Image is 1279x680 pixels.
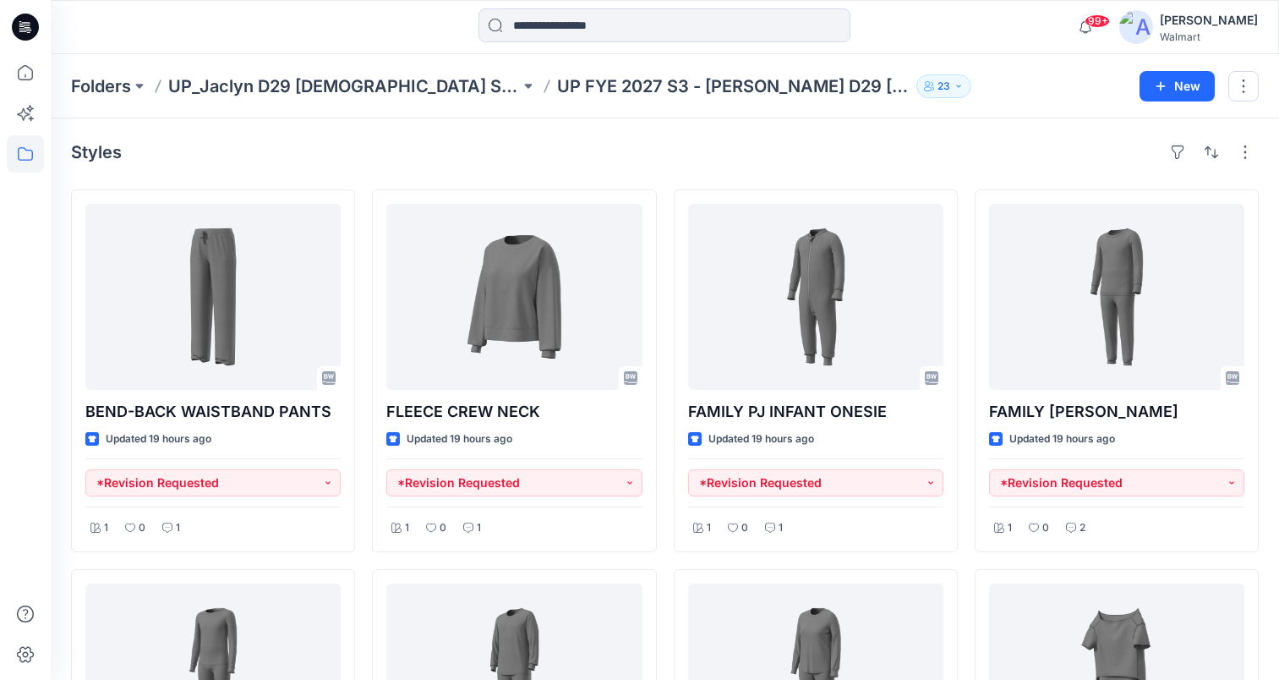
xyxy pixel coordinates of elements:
button: New [1140,71,1215,101]
a: FAMILY PJ TODDLER [989,204,1244,390]
p: 23 [937,77,950,96]
a: Folders [71,74,131,98]
h4: Styles [71,142,122,162]
p: 1 [405,519,409,537]
p: 0 [741,519,748,537]
p: 0 [1042,519,1049,537]
p: FLEECE CREW NECK [386,400,642,424]
p: 2 [1079,519,1085,537]
div: [PERSON_NAME] [1160,10,1258,30]
p: 1 [707,519,711,537]
p: 1 [477,519,481,537]
p: Updated 19 hours ago [407,430,512,448]
p: Updated 19 hours ago [106,430,211,448]
a: UP_Jaclyn D29 [DEMOGRAPHIC_DATA] Sleep [168,74,520,98]
span: 99+ [1085,14,1110,28]
p: 1 [104,519,108,537]
a: BEND-BACK WAISTBAND PANTS [85,204,341,390]
p: Updated 19 hours ago [1009,430,1115,448]
div: Walmart [1160,30,1258,43]
p: UP FYE 2027 S3 - [PERSON_NAME] D29 [DEMOGRAPHIC_DATA] Sleepwear [557,74,909,98]
p: BEND-BACK WAISTBAND PANTS [85,400,341,424]
a: FLEECE CREW NECK [386,204,642,390]
button: 23 [916,74,971,98]
p: 1 [1008,519,1012,537]
a: FAMILY PJ INFANT ONESIE [688,204,943,390]
p: 1 [779,519,783,537]
p: 1 [176,519,180,537]
p: 0 [139,519,145,537]
p: Updated 19 hours ago [708,430,814,448]
img: avatar [1119,10,1153,44]
p: 0 [440,519,446,537]
p: FAMILY PJ INFANT ONESIE [688,400,943,424]
p: FAMILY [PERSON_NAME] [989,400,1244,424]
